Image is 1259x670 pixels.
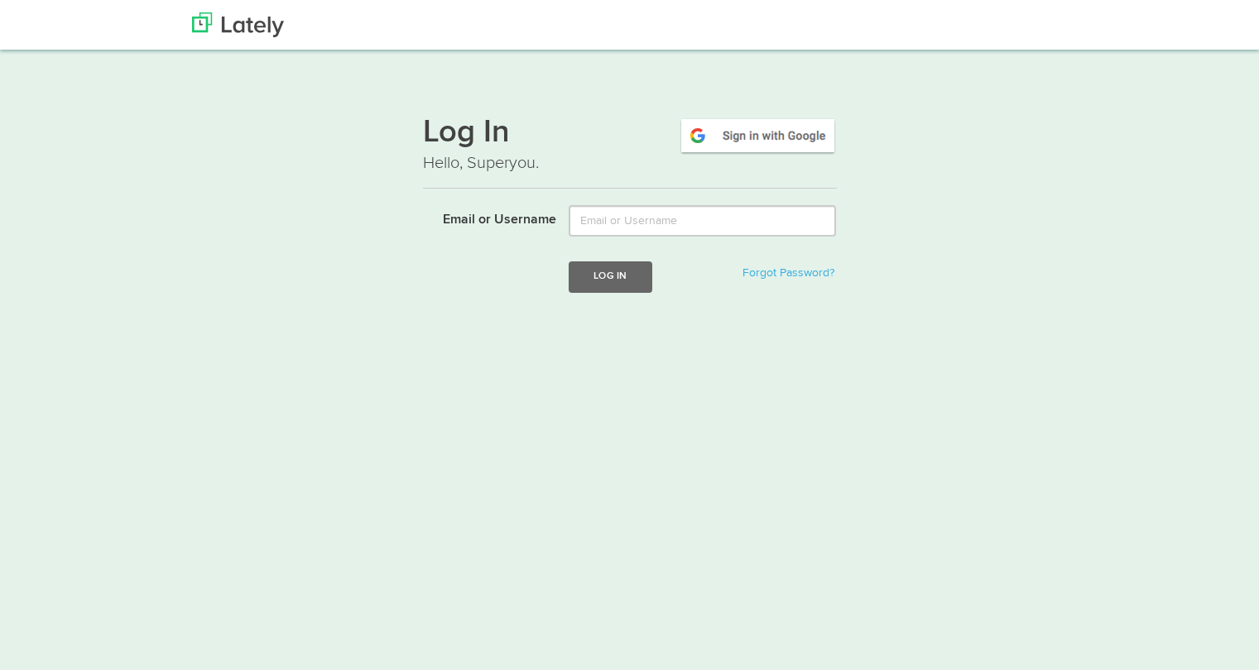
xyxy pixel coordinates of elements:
h1: Log In [423,117,837,151]
button: Log In [569,261,651,292]
img: google-signin.png [679,117,837,155]
input: Email or Username [569,205,836,237]
a: Forgot Password? [742,267,834,279]
img: Lately [192,12,284,37]
p: Hello, Superyou. [423,151,837,175]
label: Email or Username [411,205,557,230]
